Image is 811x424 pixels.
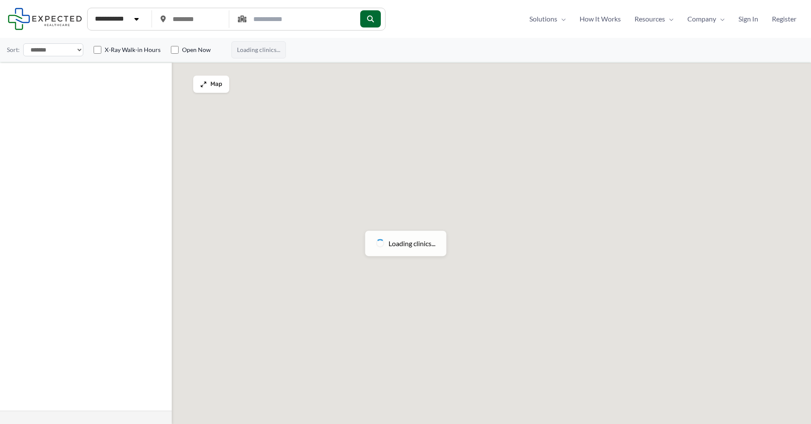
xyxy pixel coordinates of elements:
[573,12,628,25] a: How It Works
[557,12,566,25] span: Menu Toggle
[210,81,222,88] span: Map
[738,12,758,25] span: Sign In
[8,8,82,30] img: Expected Healthcare Logo - side, dark font, small
[716,12,725,25] span: Menu Toggle
[105,46,161,54] label: X-Ray Walk-in Hours
[732,12,765,25] a: Sign In
[628,12,680,25] a: ResourcesMenu Toggle
[680,12,732,25] a: CompanyMenu Toggle
[522,12,573,25] a: SolutionsMenu Toggle
[200,81,207,88] img: Maximize
[389,237,435,250] span: Loading clinics...
[580,12,621,25] span: How It Works
[529,12,557,25] span: Solutions
[765,12,803,25] a: Register
[665,12,674,25] span: Menu Toggle
[772,12,796,25] span: Register
[193,76,229,93] button: Map
[182,46,211,54] label: Open Now
[635,12,665,25] span: Resources
[7,44,20,55] label: Sort:
[231,41,286,58] span: Loading clinics...
[687,12,716,25] span: Company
